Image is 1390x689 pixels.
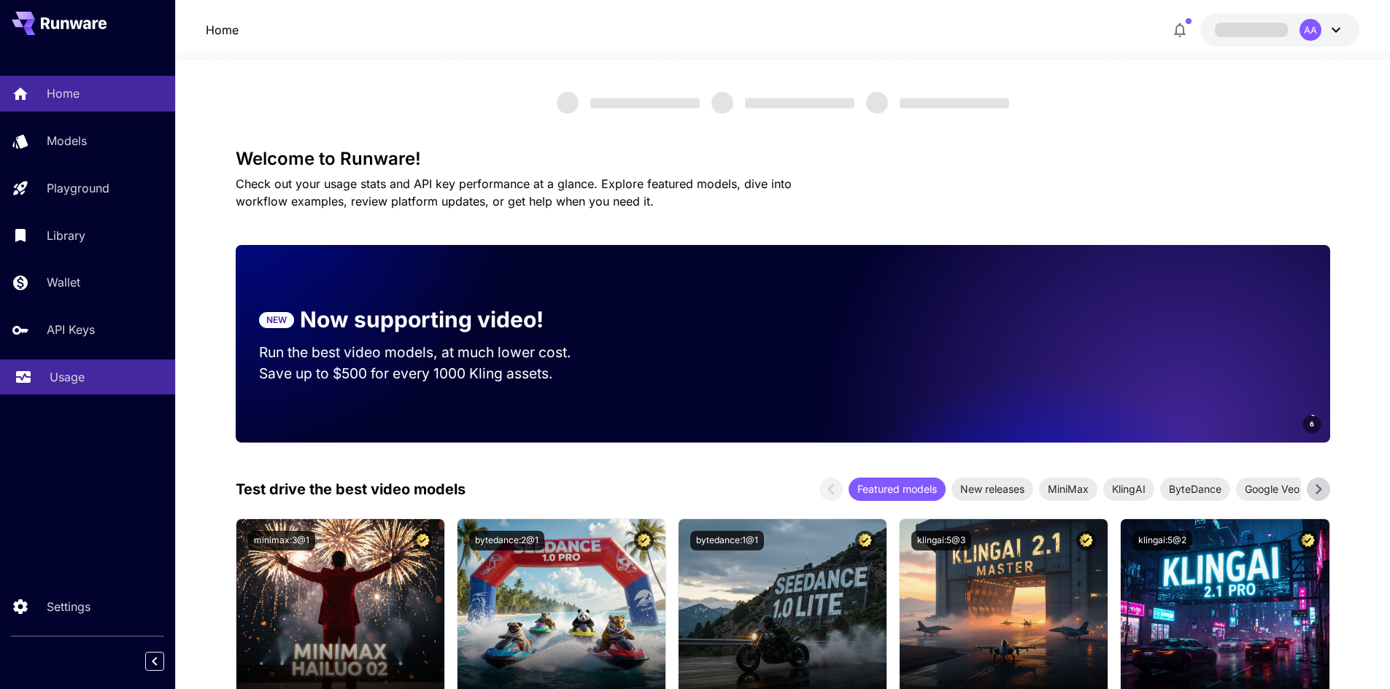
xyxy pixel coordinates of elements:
button: Certified Model – Vetted for best performance and includes a commercial license. [413,531,433,550]
button: Certified Model – Vetted for best performance and includes a commercial license. [1298,531,1318,550]
p: Now supporting video! [300,303,544,336]
p: Wallet [47,273,80,291]
span: Featured models [849,481,946,497]
p: Save up to $500 for every 1000 Kling assets. [259,363,599,384]
h3: Welcome to Runware! [236,149,1330,169]
p: Library [47,227,85,244]
button: klingai:5@3 [911,531,971,550]
button: bytedance:1@1 [690,531,764,550]
div: Collapse sidebar [156,648,175,674]
p: Home [47,85,80,102]
button: AA [1200,13,1359,47]
button: minimax:3@1 [248,531,315,550]
button: Certified Model – Vetted for best performance and includes a commercial license. [1076,531,1096,550]
div: Google Veo [1236,478,1308,501]
div: Featured models [849,478,946,501]
p: Run the best video models, at much lower cost. [259,342,599,363]
button: Collapse sidebar [145,652,164,671]
button: Certified Model – Vetted for best performance and includes a commercial license. [855,531,875,550]
span: MiniMax [1039,481,1097,497]
span: New releases [951,481,1033,497]
button: bytedance:2@1 [469,531,544,550]
span: ByteDance [1160,481,1230,497]
div: MiniMax [1039,478,1097,501]
p: Playground [47,179,109,197]
div: ByteDance [1160,478,1230,501]
span: 6 [1310,419,1314,429]
p: API Keys [47,321,95,338]
nav: breadcrumb [206,21,239,39]
span: Check out your usage stats and API key performance at a glance. Explore featured models, dive int... [236,176,792,209]
button: klingai:5@2 [1132,531,1192,550]
p: NEW [266,314,287,327]
div: AA [1300,19,1321,41]
p: Models [47,132,87,149]
p: Settings [47,598,90,615]
button: Certified Model – Vetted for best performance and includes a commercial license. [634,531,654,550]
span: KlingAI [1103,481,1154,497]
div: New releases [951,478,1033,501]
p: Test drive the best video models [236,478,466,500]
div: KlingAI [1103,478,1154,501]
span: Google Veo [1236,481,1308,497]
a: Home [206,21,239,39]
p: Usage [50,368,85,386]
